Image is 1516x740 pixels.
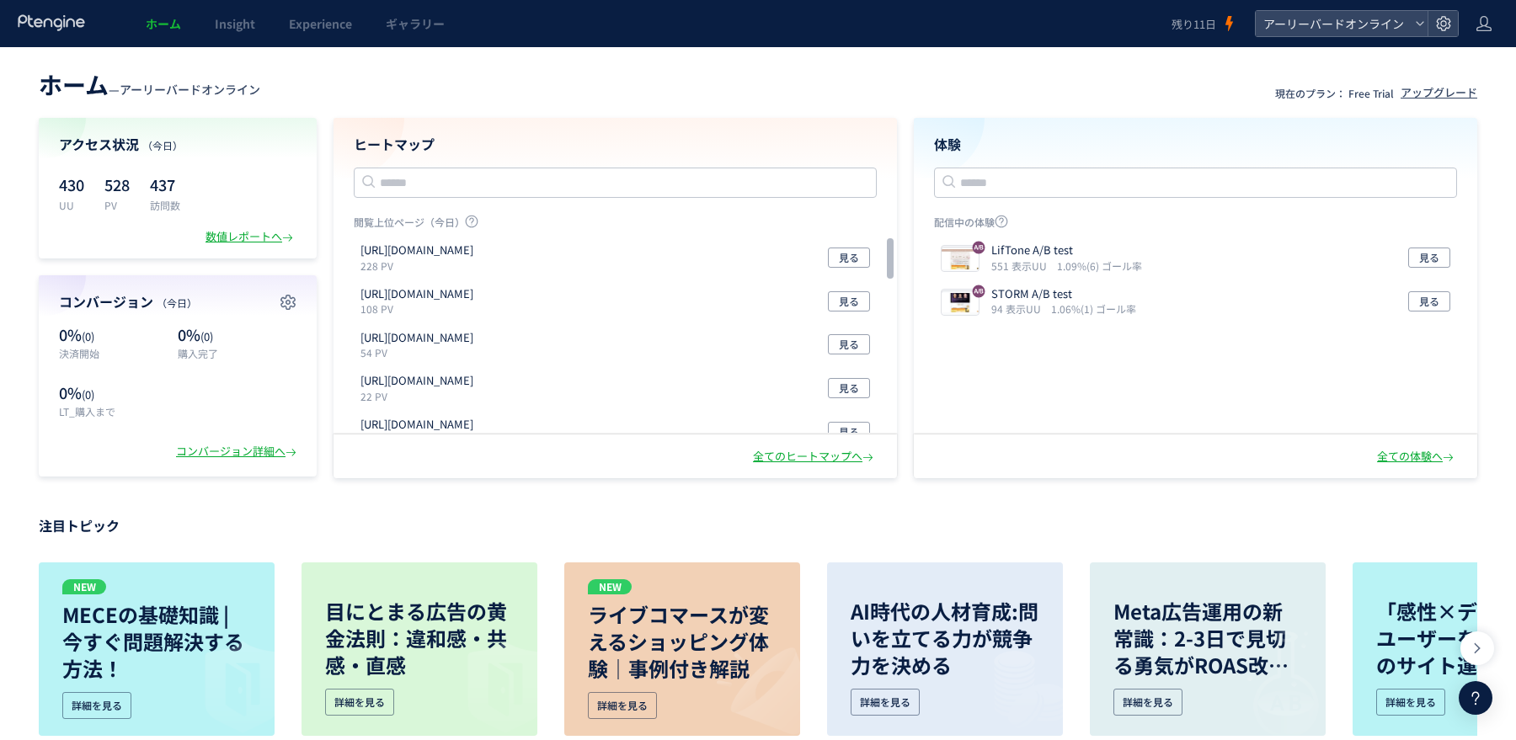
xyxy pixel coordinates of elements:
[1258,11,1408,36] span: アーリーバードオンライン
[120,81,260,98] span: アーリーバードオンライン
[851,689,920,716] div: 詳細を見る
[588,601,777,682] p: ライブコマースが変えるショッピング体験｜事例付き解説
[59,198,84,212] p: UU
[157,295,197,310] span: （今日）
[851,598,1039,679] p: AI時代の人材育成:問いを立てる力が競争力を決める
[360,242,473,258] p: https://product.eb-online.jp/liftone_lp_2023
[150,171,180,198] p: 437
[828,248,870,268] button: 見る
[991,242,1135,258] p: LifTone A/B test
[839,378,859,398] span: 見る
[82,386,94,402] span: (0)
[942,248,979,271] img: e0f7cdd9c59890a43fe3874767f072331757644682142.jpeg
[62,601,251,682] p: MECEの基礎知識 | 今すぐ問題解決する方法！
[1172,16,1216,32] span: 残り11日
[839,422,859,442] span: 見る
[1401,85,1477,101] div: アップグレード
[1057,258,1142,273] i: 1.09%(6) ゴール率
[360,373,473,389] p: https://eb-online.jp
[39,67,260,101] div: —
[169,631,275,736] img: image
[588,692,657,719] div: 詳細を見る
[39,512,1477,539] p: 注目トピック
[1419,248,1439,268] span: 見る
[1377,449,1457,465] div: 全ての体験へ
[360,389,480,403] p: 22 PV
[215,15,255,32] span: Insight
[934,135,1457,154] h4: 体験
[360,433,480,447] p: 10 PV
[839,248,859,268] span: 見る
[176,444,300,460] div: コンバージョン詳細へ
[146,15,181,32] span: ホーム
[1220,631,1326,736] img: image
[1113,689,1182,716] div: 詳細を見る
[206,229,296,245] div: 数値レポートへ
[325,598,514,679] p: 目にとまる広告の黄金法則：違和感・共感・直感
[325,689,394,716] div: 詳細を見る
[1113,598,1302,679] p: Meta広告運用の新常識：2-3日で見切る勇気がROAS改善の鍵
[386,15,445,32] span: ギャラリー
[360,301,480,316] p: 108 PV
[354,215,877,236] p: 閲覧上位ページ（今日）
[178,346,296,360] p: 購入完了
[178,324,296,346] p: 0%
[59,324,169,346] p: 0%
[360,345,480,359] p: 54 PV
[828,422,870,442] button: 見る
[934,215,1457,236] p: 配信中の体験
[828,334,870,354] button: 見る
[59,171,84,198] p: 430
[588,579,632,594] p: NEW
[1408,291,1450,311] button: 見る
[59,404,169,418] p: LT_購入まで
[82,328,94,344] span: (0)
[695,631,800,736] img: image
[104,171,130,198] p: 528
[354,135,877,154] h4: ヒートマップ
[942,291,979,315] img: a27df4b6323eafd39b2df2b22afa62821757570050893.jpeg
[1376,689,1445,716] div: 詳細を見る
[150,198,180,212] p: 訪問数
[753,449,877,465] div: 全てのヒートマップへ
[828,291,870,311] button: 見る
[59,292,296,311] h4: コンバージョン
[360,330,473,346] p: https://product.eb-online.jp/nowmi_lab_spiralcare
[39,67,109,101] span: ホーム
[839,291,859,311] span: 見る
[360,258,480,273] p: 228 PV
[59,382,169,404] p: 0%
[59,135,296,154] h4: アクセス状況
[828,378,870,398] button: 見る
[958,631,1063,736] img: image
[991,301,1048,316] i: 94 表示UU
[991,258,1054,273] i: 551 表示UU
[432,631,537,736] img: image
[360,417,473,433] p: https://eb-online.jp/blogs/コラム/facial_equipment_uasge
[289,15,352,32] span: Experience
[62,579,106,594] p: NEW
[59,346,169,360] p: 決済開始
[142,138,183,152] span: （今日）
[62,692,131,719] div: 詳細を見る
[1275,86,1394,100] p: 現在のプラン： Free Trial
[991,286,1129,302] p: STORM A/B test
[200,328,213,344] span: (0)
[104,198,130,212] p: PV
[1408,248,1450,268] button: 見る
[1419,291,1439,311] span: 見る
[839,334,859,354] span: 見る
[1051,301,1136,316] i: 1.06%(1) ゴール率
[360,286,473,302] p: https://product.eb-online.jp/facepump_lp_2022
